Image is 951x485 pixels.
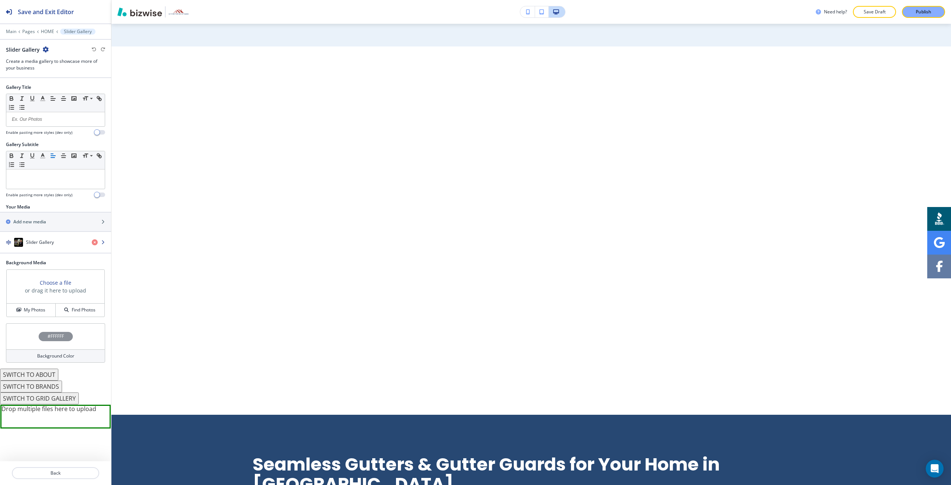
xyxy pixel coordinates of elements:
div: Choose a fileor drag it here to uploadMy PhotosFind Photos [6,269,105,317]
h3: or drag it here to upload [25,287,86,294]
h4: Slider Gallery [26,239,54,246]
p: Publish [916,9,931,15]
h3: Create a media gallery to showcase more of your business [6,58,105,71]
p: Save Draft [863,9,886,15]
h4: My Photos [24,307,45,313]
h2: Background Media [6,259,105,266]
button: Publish [902,6,945,18]
button: Find Photos [56,304,104,317]
h4: Background Color [37,353,74,359]
h4: Enable pasting more styles (dev only) [6,192,72,198]
h2: Gallery Subtitle [6,141,39,148]
p: Slider Gallery [64,29,92,34]
button: My Photos [7,304,56,317]
div: Open Intercom Messenger [926,460,944,478]
h2: Save and Exit Editor [18,7,74,16]
h2: Gallery Title [6,84,31,91]
button: Main [6,29,16,34]
p: Back [13,470,98,476]
iframe: Gallery media [253,66,810,379]
a: Social media link to facebook account [927,255,951,278]
img: Bizwise Logo [117,7,162,16]
h2: Your Media [6,204,30,210]
h3: Need help? [824,9,847,15]
div: Drop multiple files here to upload [0,405,111,429]
h4: #FFFFFF [48,333,64,340]
button: Choose a file [40,279,71,287]
a: Social media link to google account [927,231,951,255]
h2: Slider Gallery [6,46,40,54]
button: Pages [22,29,35,34]
button: Slider Gallery [60,29,95,35]
h2: Add new media [13,219,46,225]
button: Back [12,467,99,479]
button: Save Draft [853,6,896,18]
h4: Find Photos [72,307,95,313]
button: HOME [41,29,54,34]
button: #FFFFFFBackground Color [6,323,105,363]
h4: Enable pasting more styles (dev only) [6,130,72,135]
img: Drag [6,240,11,245]
img: Your Logo [169,9,189,15]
